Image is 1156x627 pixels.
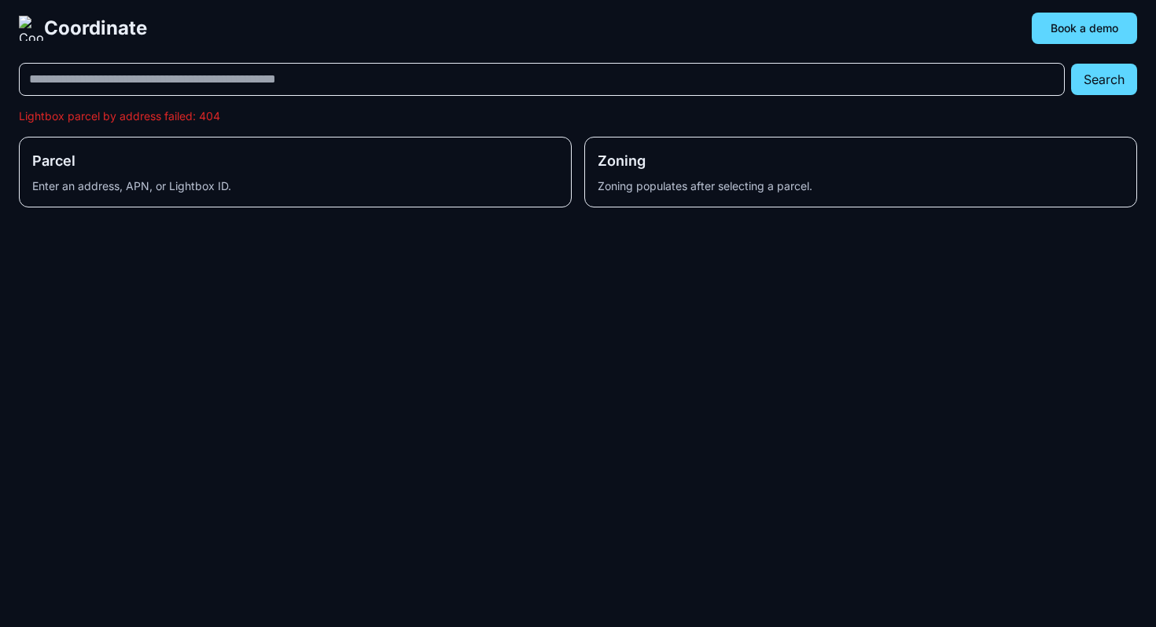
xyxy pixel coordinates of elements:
[598,150,1124,172] h2: Zoning
[19,16,44,41] img: Coordinate
[19,108,1137,124] div: Lightbox parcel by address failed: 404
[1032,13,1137,44] button: Book a demo
[1071,64,1137,95] button: Search
[19,16,147,41] a: Coordinate
[32,150,558,172] h2: Parcel
[598,178,1124,194] div: Zoning populates after selecting a parcel.
[32,178,558,194] div: Enter an address, APN, or Lightbox ID.
[44,16,147,41] span: Coordinate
